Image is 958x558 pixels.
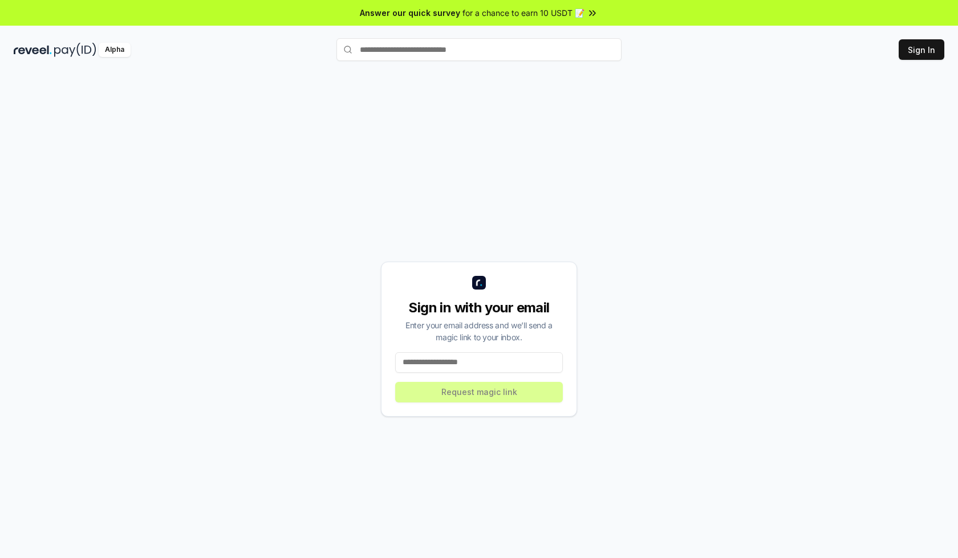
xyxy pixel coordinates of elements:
[99,43,131,57] div: Alpha
[395,319,563,343] div: Enter your email address and we’ll send a magic link to your inbox.
[54,43,96,57] img: pay_id
[462,7,584,19] span: for a chance to earn 10 USDT 📝
[14,43,52,57] img: reveel_dark
[472,276,486,290] img: logo_small
[899,39,944,60] button: Sign In
[360,7,460,19] span: Answer our quick survey
[395,299,563,317] div: Sign in with your email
